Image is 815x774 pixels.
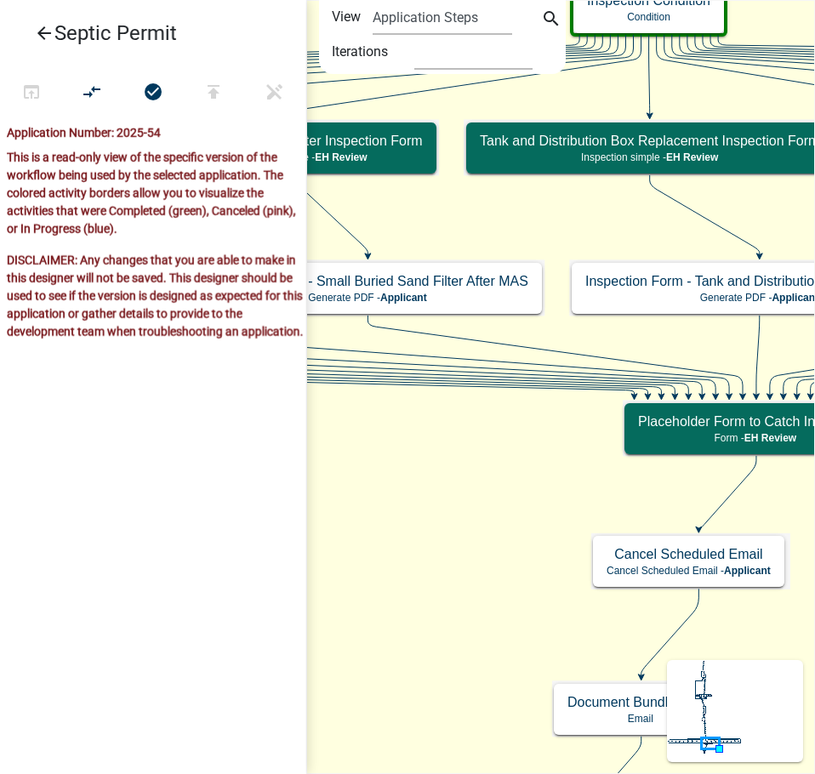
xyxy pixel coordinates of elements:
[541,9,561,32] i: search
[83,82,103,105] i: compare_arrows
[587,11,710,23] p: Condition
[244,75,305,111] button: Save
[567,694,714,710] h5: Document Bundle Email
[183,75,244,111] button: Publish
[265,82,285,105] i: edit_off
[7,252,306,341] p: DISCLAIMER: Any changes that you are able to make in this designer will not be saved. This design...
[207,273,528,289] h5: Inspection Form - Small Buried Sand Filter After MAS
[143,82,163,105] i: check_circle
[538,7,565,34] button: search
[724,565,771,577] span: Applicant
[123,75,184,111] button: No problems
[1,75,62,111] button: Test Workflow
[607,546,771,562] h5: Cancel Scheduled Email
[61,75,123,111] button: Auto Layout
[567,713,714,725] p: Email
[7,124,306,149] div: Application Number: 2025-54
[666,151,718,163] span: EH Review
[207,292,528,304] p: Generate PDF -
[380,292,427,304] span: Applicant
[1,75,305,116] div: Workflow actions
[607,565,771,577] p: Cancel Scheduled Email -
[744,432,796,444] span: EH Review
[7,149,306,238] p: This is a read-only view of the specific version of the workflow being used by the selected appli...
[34,23,54,47] i: arrow_back
[315,151,367,163] span: EH Review
[14,14,279,53] a: Septic Permit
[203,82,224,105] i: publish
[21,82,42,105] i: open_in_browser
[332,35,388,69] label: Iterations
